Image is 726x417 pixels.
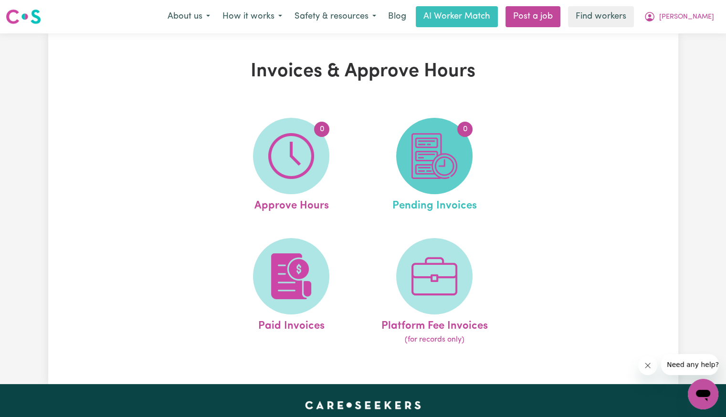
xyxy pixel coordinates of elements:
[216,7,288,27] button: How it works
[258,314,325,334] span: Paid Invoices
[222,118,360,214] a: Approve Hours
[159,60,568,83] h1: Invoices & Approve Hours
[457,122,473,137] span: 0
[405,334,464,345] span: (for records only)
[288,7,382,27] button: Safety & resources
[505,6,560,27] a: Post a job
[568,6,634,27] a: Find workers
[366,238,503,346] a: Platform Fee Invoices(for records only)
[392,194,477,214] span: Pending Invoices
[381,314,488,334] span: Platform Fee Invoices
[366,118,503,214] a: Pending Invoices
[659,12,714,22] span: [PERSON_NAME]
[305,401,421,409] a: Careseekers home page
[638,7,720,27] button: My Account
[6,6,41,28] a: Careseekers logo
[161,7,216,27] button: About us
[688,379,718,409] iframe: Button to launch messaging window
[661,354,718,375] iframe: Message from company
[638,356,657,375] iframe: Close message
[222,238,360,346] a: Paid Invoices
[382,6,412,27] a: Blog
[6,8,41,25] img: Careseekers logo
[6,7,58,14] span: Need any help?
[254,194,328,214] span: Approve Hours
[314,122,329,137] span: 0
[416,6,498,27] a: AI Worker Match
